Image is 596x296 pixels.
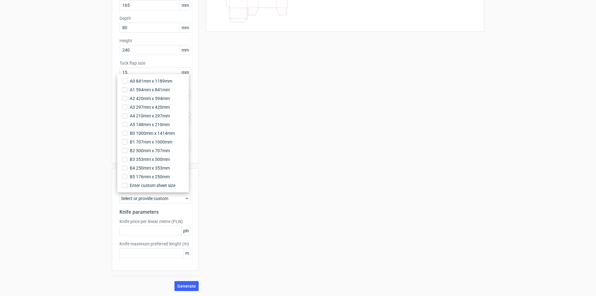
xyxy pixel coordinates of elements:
span: A0 841mm x 1189mm [130,78,172,84]
span: pln [181,226,191,235]
span: mm [180,68,191,77]
span: mm [180,1,191,10]
span: B1 707mm x 1000mm [130,139,172,145]
span: mm [180,23,191,32]
label: Tuck flap size [120,60,191,66]
label: Depth [120,15,191,21]
span: A2 420mm x 594mm [130,95,170,102]
span: Enter custom sheet size [130,182,175,189]
label: Knife maximum preferred lenght (m) [120,241,191,247]
span: B0 1000mm x 1414mm [130,130,175,136]
span: B5 176mm x 250mm [130,174,170,180]
span: B4 250mm x 353mm [130,165,170,171]
span: A3 297mm x 420mm [130,104,170,110]
span: Generate [177,284,196,288]
span: A1 594mm x 841mm [130,87,170,93]
label: Height [120,38,191,44]
button: Generate [174,281,199,291]
span: A4 210mm x 297mm [130,113,170,119]
span: B3 353mm x 500mm [130,156,170,162]
span: mm [180,45,191,55]
span: m [183,248,191,258]
label: Knife price per linear metre (PLN) [120,218,191,225]
div: Select or provide custom [120,194,191,203]
span: B2 500mm x 707mm [130,148,170,154]
h2: Knife parameters [120,208,191,216]
span: A5 148mm x 210mm [130,121,170,128]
